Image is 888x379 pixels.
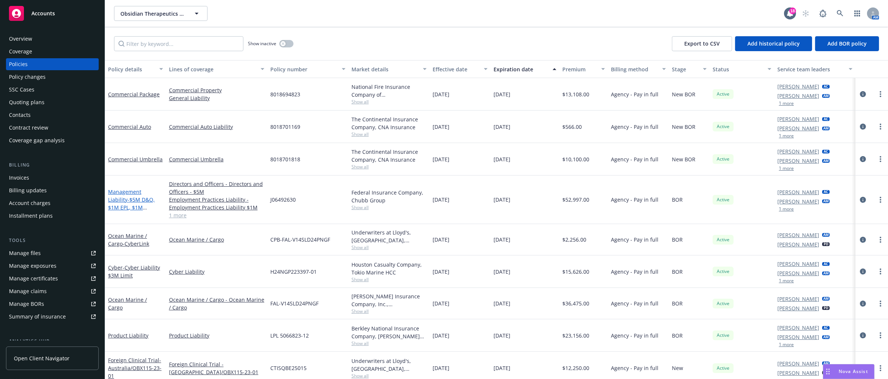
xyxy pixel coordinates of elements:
[611,155,658,163] span: Agency - Pay in full
[713,65,763,73] div: Status
[9,311,66,323] div: Summary of insurance
[108,264,160,279] a: Cyber
[6,134,99,146] a: Coverage gap analysis
[6,109,99,121] a: Contacts
[777,188,819,196] a: [PERSON_NAME]
[798,6,813,21] a: Start snowing
[716,236,731,243] span: Active
[777,231,819,239] a: [PERSON_NAME]
[562,236,586,243] span: $2,256.00
[6,184,99,196] a: Billing updates
[6,260,99,272] a: Manage exposures
[169,332,264,339] a: Product Liability
[433,90,449,98] span: [DATE]
[494,65,548,73] div: Expiration date
[433,364,449,372] span: [DATE]
[9,285,47,297] div: Manage claims
[108,156,163,163] a: Commercial Umbrella
[430,60,491,78] button: Effective date
[270,155,300,163] span: 8018701818
[562,155,589,163] span: $10,100.00
[248,40,276,47] span: Show inactive
[611,65,658,73] div: Billing method
[433,196,449,204] span: [DATE]
[9,122,48,134] div: Contract review
[876,364,885,373] a: more
[827,40,867,47] span: Add BOR policy
[9,84,34,96] div: SSC Cases
[777,124,819,132] a: [PERSON_NAME]
[839,368,868,375] span: Nova Assist
[779,279,794,283] button: 1 more
[270,196,296,204] span: J06492630
[169,360,264,376] a: Foreign Clinical Trial - [GEOGRAPHIC_DATA]/OBX115-23-01
[858,195,867,204] a: circleInformation
[270,268,317,276] span: H24NGP223397-01
[494,196,510,204] span: [DATE]
[858,364,867,373] a: circleInformation
[779,101,794,106] button: 1 more
[823,364,875,379] button: Nova Assist
[105,60,166,78] button: Policy details
[351,340,427,347] span: Show all
[494,236,510,243] span: [DATE]
[777,115,819,123] a: [PERSON_NAME]
[6,237,99,244] div: Tools
[789,7,796,14] div: 18
[351,65,418,73] div: Market details
[169,296,264,311] a: Ocean Marine / Cargo - Ocean Marine / Cargo
[9,71,46,83] div: Policy changes
[6,298,99,310] a: Manage BORs
[9,247,41,259] div: Manage files
[351,99,427,105] span: Show all
[108,232,149,247] a: Ocean Marine / Cargo
[433,332,449,339] span: [DATE]
[716,156,731,162] span: Active
[6,33,99,45] a: Overview
[716,365,731,372] span: Active
[433,155,449,163] span: [DATE]
[108,123,151,130] a: Commercial Auto
[9,273,58,285] div: Manage certificates
[672,155,695,163] span: New BOR
[6,84,99,96] a: SSC Cases
[779,166,794,171] button: 1 more
[6,96,99,108] a: Quoting plans
[562,268,589,276] span: $15,626.00
[611,364,658,372] span: Agency - Pay in full
[672,332,683,339] span: BOR
[169,268,264,276] a: Cyber Liability
[433,65,479,73] div: Effective date
[823,364,833,379] div: Drag to move
[716,300,731,307] span: Active
[6,210,99,222] a: Installment plans
[6,58,99,70] a: Policies
[494,268,510,276] span: [DATE]
[777,147,819,155] a: [PERSON_NAME]
[351,164,427,170] span: Show all
[351,261,427,276] div: Houston Casualty Company, Tokio Marine HCC
[270,299,319,307] span: FAL-V14SLD24PNGF
[858,267,867,276] a: circleInformation
[716,332,731,339] span: Active
[9,109,31,121] div: Contacts
[169,180,264,196] a: Directors and Officers - Directors and Officers - $5M
[876,195,885,204] a: more
[108,296,147,311] a: Ocean Marine / Cargo
[351,357,427,373] div: Underwriters at Lloyd's, [GEOGRAPHIC_DATA], [PERSON_NAME] of [GEOGRAPHIC_DATA], Clinical Trials I...
[351,83,427,99] div: National Fire Insurance Company of [GEOGRAPHIC_DATA], CNA Insurance
[6,71,99,83] a: Policy changes
[9,298,44,310] div: Manage BORs
[270,364,307,372] span: CTISQBE25015
[9,134,65,146] div: Coverage gap analysis
[672,364,683,372] span: New
[108,332,148,339] a: Product Liability
[108,91,160,98] a: Commercial Package
[611,332,658,339] span: Agency - Pay in full
[494,123,510,131] span: [DATE]
[6,273,99,285] a: Manage certificates
[108,65,155,73] div: Policy details
[562,364,589,372] span: $12,250.00
[9,184,47,196] div: Billing updates
[777,333,819,341] a: [PERSON_NAME]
